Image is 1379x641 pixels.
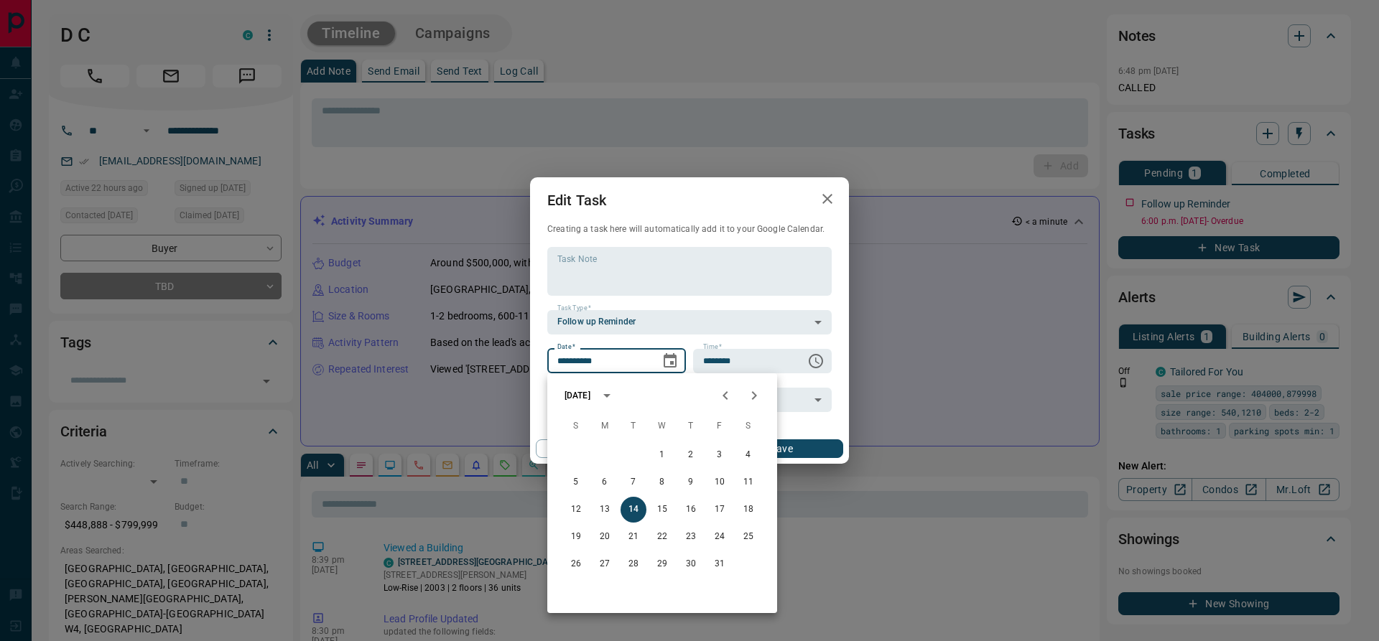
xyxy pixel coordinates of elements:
button: 11 [735,469,761,495]
button: Previous month [711,381,740,410]
button: 8 [649,469,675,495]
button: 22 [649,524,675,550]
span: Thursday [678,412,704,441]
button: Choose date, selected date is Oct 14, 2025 [656,347,684,375]
button: 4 [735,442,761,468]
button: 21 [621,524,646,550]
span: Saturday [735,412,761,441]
button: Next month [740,381,769,410]
span: Tuesday [621,412,646,441]
button: 29 [649,551,675,577]
button: 3 [707,442,733,468]
label: Time [703,342,722,352]
div: Follow up Reminder [547,310,832,334]
span: Monday [592,412,618,441]
button: 9 [678,469,704,495]
button: 15 [649,497,675,523]
button: Choose time, selected time is 6:00 PM [802,347,830,375]
p: Creating a task here will automatically add it to your Google Calendar. [547,223,832,235]
button: 2 [678,442,704,468]
button: 10 [707,469,733,495]
button: 19 [563,524,589,550]
button: 27 [592,551,618,577]
button: 12 [563,497,589,523]
button: Save [720,439,843,458]
button: 31 [707,551,733,577]
button: 14 [621,497,646,523]
button: calendar view is open, switch to year view [595,383,619,408]
button: 25 [735,524,761,550]
button: 7 [621,469,646,495]
button: 30 [678,551,704,577]
button: Cancel [536,439,659,458]
button: 24 [707,524,733,550]
button: 26 [563,551,589,577]
button: 13 [592,497,618,523]
span: Sunday [563,412,589,441]
button: 23 [678,524,704,550]
span: Friday [707,412,733,441]
span: Wednesday [649,412,675,441]
button: 6 [592,469,618,495]
button: 28 [621,551,646,577]
button: 18 [735,497,761,523]
h2: Edit Task [530,177,623,223]
button: 1 [649,442,675,468]
button: 5 [563,469,589,495]
label: Date [557,342,575,352]
button: 17 [707,497,733,523]
button: 16 [678,497,704,523]
div: [DATE] [565,389,590,402]
button: 20 [592,524,618,550]
label: Task Type [557,304,591,313]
